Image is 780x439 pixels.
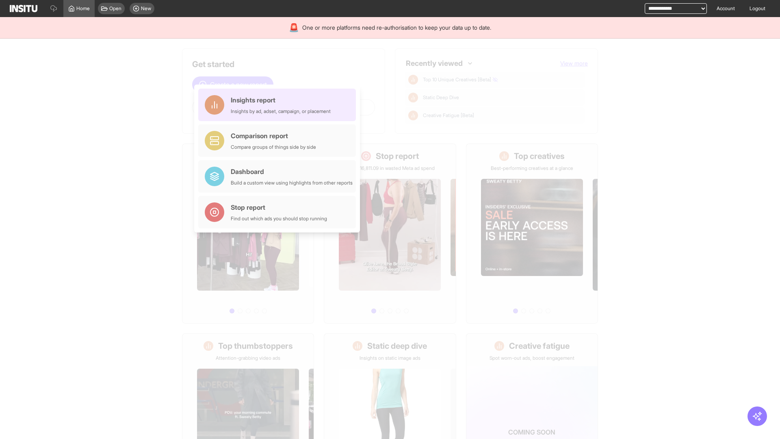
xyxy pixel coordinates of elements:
[302,24,491,32] span: One or more platforms need re-authorisation to keep your data up to date.
[231,144,316,150] div: Compare groups of things side by side
[231,202,327,212] div: Stop report
[231,95,331,105] div: Insights report
[141,5,151,12] span: New
[231,180,353,186] div: Build a custom view using highlights from other reports
[231,108,331,115] div: Insights by ad, adset, campaign, or placement
[109,5,121,12] span: Open
[231,167,353,176] div: Dashboard
[10,5,37,12] img: Logo
[289,22,299,33] div: 🚨
[231,131,316,141] div: Comparison report
[231,215,327,222] div: Find out which ads you should stop running
[76,5,90,12] span: Home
